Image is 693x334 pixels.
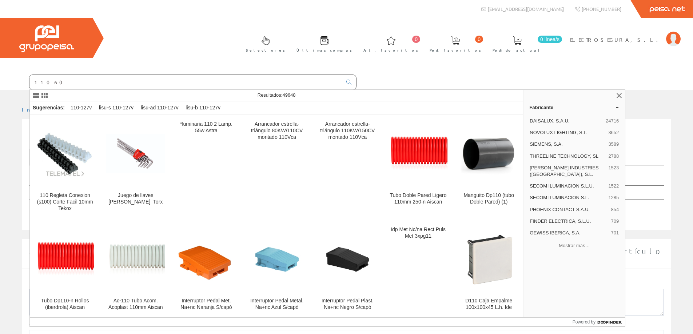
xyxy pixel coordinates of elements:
[459,133,518,174] img: Manguito Dp110 (tubo Doble Pared) (1)
[106,241,165,277] img: Ac-110 Tubo Acom. Acoplast 110mm Aiscan
[570,36,662,43] span: ELECTROSEGURA, S.L.
[582,6,621,12] span: [PHONE_NUMBER]
[239,30,289,57] a: Selectores
[29,172,93,183] label: Mostrar
[608,165,619,178] span: 1523
[282,92,295,98] span: 49648
[383,221,453,319] a: Idp Met Nc/na Rect Puls Met 3xpg11
[430,47,481,54] span: Ped. favoritos
[29,149,140,166] a: Listado de artículos
[493,47,542,54] span: Pedido actual
[488,6,564,12] span: [EMAIL_ADDRESS][DOMAIN_NAME]
[573,319,596,325] span: Powered by
[383,115,453,220] a: Tubo Doble Pared Ligero 110mm 250-n Aiscan Tubo Doble Pared Ligero 110mm 250-n Aiscan
[459,192,518,205] div: Manguito Dp110 (tubo Doble Pared) (1)
[258,92,296,98] span: Resultados:
[29,199,597,217] td: No se han encontrado artículos, pruebe con otra búsqueda
[36,298,94,311] div: Tubo Dp110-n Rollos (iberdrola) Aiscan
[523,101,625,113] a: Fabricante
[138,101,182,114] div: lisu-ad 110-127v
[530,230,608,236] span: GEWISS IBERICA, S.A.
[530,183,605,189] span: SECOM ILUMINACION S.L.U.
[573,318,625,326] a: Powered by
[19,25,74,52] img: Grupo Peisa
[530,141,605,148] span: SIEMENS, S.A.
[100,115,171,220] a: Juego de llaves Allen Torx Juego de llaves [PERSON_NAME] Torx
[296,47,352,54] span: Últimas compras
[318,121,377,141] div: Arrancador estrella-triángulo 110KW/150CV montado 110Vca
[459,298,518,311] div: D110 Caja Empalme 100x100x45 L.h. Ide
[106,298,165,311] div: Ac-110 Tubo Acom. Acoplast 110mm Aiscan
[183,101,223,114] div: lisu-b 110-127v
[242,115,312,220] a: Arrancador estrella-triángulo 80KW/110CV montado 110Vca
[312,221,383,319] a: Interruptor Pedal Plast. Na+nc Negro S/capó Interruptor Pedal Plast. Na+nc Negro S/capó
[242,221,312,319] a: Interruptor Pedal Metal. Na+nc Azul S/capó Interruptor Pedal Metal. Na+nc Azul S/capó
[248,298,306,311] div: Interruptor Pedal Metal. Na+nc Azul S/capó
[29,130,664,145] h1: 225B14TKS
[177,230,235,289] img: Interruptor Pedal Met. Na+nc Naranja S/capó
[570,30,681,37] a: ELECTROSEGURA, S.L.
[530,206,608,213] span: PHOENIX CONTACT S.A.U,
[611,230,619,236] span: 701
[30,103,66,113] div: Sugerencias:
[389,192,447,205] div: Tubo Doble Pared Ligero 110mm 250-n Aiscan
[412,36,420,43] span: 0
[248,121,306,141] div: Arrancador estrella-triángulo 80KW/110CV montado 110Vca
[611,218,619,225] span: 709
[318,230,377,289] img: Interruptor Pedal Plast. Na+nc Negro S/capó
[36,130,94,177] img: 110 Regleta Conexion (s100) Corte Facil 10mm Tekox
[177,121,235,134] div: *luminaria 110 2 Lamp. 55w Astra
[389,134,447,173] img: Tubo Doble Pared Ligero 110mm 250-n Aiscan
[389,226,447,240] div: Idp Met Nc/na Rect Puls Met 3xpg11
[312,115,383,220] a: Arrancador estrella-triángulo 110KW/150CV montado 110Vca
[248,230,306,289] img: Interruptor Pedal Metal. Na+nc Azul S/capó
[36,240,94,279] img: Tubo Dp110-n Rollos (iberdrola) Aiscan
[171,221,241,319] a: Interruptor Pedal Met. Na+nc Naranja S/capó Interruptor Pedal Met. Na+nc Naranja S/capó
[526,240,622,251] button: Mostrar más…
[171,115,241,220] a: *luminaria 110 2 Lamp. 55w Astra
[36,192,94,212] div: 110 Regleta Conexion (s100) Corte Facil 10mm Tekox
[22,106,53,113] a: Inicio
[318,298,377,311] div: Interruptor Pedal Plast. Na+nc Negro S/capó
[30,221,100,319] a: Tubo Dp110-n Rollos (iberdrola) Aiscan Tubo Dp110-n Rollos (iberdrola) Aiscan
[106,134,165,173] img: Juego de llaves Allen Torx
[608,183,619,189] span: 1522
[611,206,619,213] span: 854
[106,192,165,205] div: Juego de llaves [PERSON_NAME] Torx
[530,194,605,201] span: SECOM ILUMINACION S.L.
[475,36,483,43] span: 0
[29,75,342,89] input: Buscar ...
[363,47,418,54] span: Art. favoritos
[29,247,662,265] span: Si no ha encontrado algún artículo en nuestro catálogo introduzca aquí la cantidad y la descripci...
[597,185,664,199] th: Datos
[29,280,158,287] label: Descripción personalizada
[96,101,136,114] div: lisu-s 110-127v
[289,30,356,57] a: Últimas compras
[608,141,619,148] span: 3589
[606,118,619,124] span: 24716
[459,230,518,289] img: D110 Caja Empalme 100x100x45 L.h. Ide
[100,221,171,319] a: Ac-110 Tubo Acom. Acoplast 110mm Aiscan Ac-110 Tubo Acom. Acoplast 110mm Aiscan
[530,129,605,136] span: NOVOLUX LIGHTING, S.L.
[608,194,619,201] span: 1285
[530,165,605,178] span: [PERSON_NAME] INDUSTRIES ([GEOGRAPHIC_DATA]), S.L.
[485,30,564,57] a: 0 línea/s Pedido actual
[454,115,524,220] a: Manguito Dp110 (tubo Doble Pared) (1) Manguito Dp110 (tubo Doble Pared) (1)
[29,321,68,328] label: Cantidad
[538,36,562,43] span: 0 línea/s
[608,129,619,136] span: 3652
[608,153,619,160] span: 2788
[530,118,603,124] span: DAISALUX, S.A.U.
[530,153,605,160] span: THREELINE TECHNOLOGY, SL
[30,115,100,220] a: 110 Regleta Conexion (s100) Corte Facil 10mm Tekox 110 Regleta Conexion (s100) Corte Facil 10mm T...
[246,47,285,54] span: Selectores
[530,218,608,225] span: FINDER ELECTRICA, S.L.U.
[454,221,524,319] a: D110 Caja Empalme 100x100x45 L.h. Ide D110 Caja Empalme 100x100x45 L.h. Ide
[68,101,95,114] div: 110-127v
[177,298,235,311] div: Interruptor Pedal Met. Na+nc Naranja S/capó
